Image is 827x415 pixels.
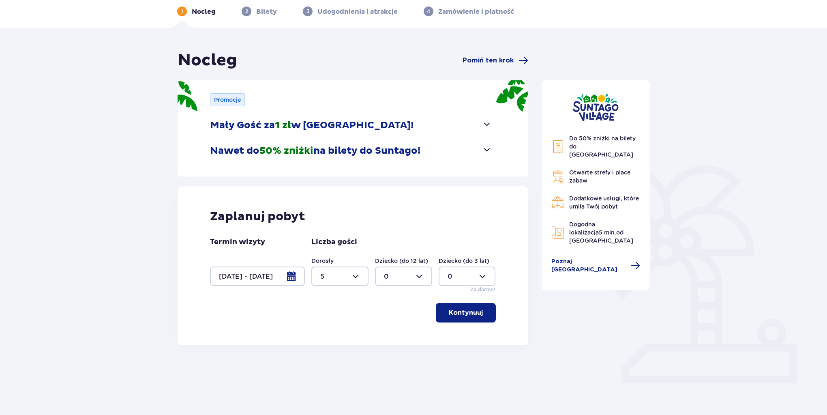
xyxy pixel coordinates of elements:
a: Poznaj [GEOGRAPHIC_DATA] [551,258,641,274]
p: Termin wizyty [210,237,265,247]
img: Suntago Village [572,93,619,121]
span: Dodatkowe usługi, które umilą Twój pobyt [569,195,639,210]
p: Mały Gość za w [GEOGRAPHIC_DATA]! [210,119,413,131]
span: 5 min. [599,229,616,236]
p: Zamówienie i płatność [438,7,514,16]
span: Pomiń ten krok [463,56,514,65]
p: 1 [181,8,183,15]
div: 3Udogodnienia i atrakcje [303,6,398,16]
img: Grill Icon [551,170,564,183]
p: Udogodnienia i atrakcje [317,7,398,16]
span: 50% zniżki [259,145,313,157]
div: 4Zamówienie i płatność [424,6,514,16]
p: Liczba gości [311,237,357,247]
label: Dziecko (do 12 lat) [375,257,428,265]
p: 2 [245,8,248,15]
span: Do 50% zniżki na bilety do [GEOGRAPHIC_DATA] [569,135,636,158]
div: 1Nocleg [177,6,216,16]
span: Dogodna lokalizacja od [GEOGRAPHIC_DATA] [569,221,633,244]
span: 1 zł [275,119,291,131]
span: Poznaj [GEOGRAPHIC_DATA] [551,258,626,274]
label: Dorosły [311,257,334,265]
p: 4 [427,8,430,15]
img: Map Icon [551,226,564,239]
p: 3 [306,8,309,15]
img: Restaurant Icon [551,196,564,209]
button: Kontynuuj [436,303,496,323]
p: Nawet do na bilety do Suntago! [210,145,420,157]
p: Nocleg [192,7,216,16]
p: Kontynuuj [449,308,483,317]
span: Otwarte strefy i place zabaw [569,169,630,184]
h1: Nocleg [178,50,237,71]
div: 2Bilety [242,6,277,16]
button: Mały Gość za1 złw [GEOGRAPHIC_DATA]! [210,113,492,138]
button: Nawet do50% zniżkina bilety do Suntago! [210,138,492,163]
p: Promocje [214,96,241,104]
label: Dziecko (do 3 lat) [439,257,489,265]
p: Zaplanuj pobyt [210,209,305,224]
p: Za darmo! [470,286,495,293]
p: Bilety [256,7,277,16]
img: Discount Icon [551,140,564,153]
a: Pomiń ten krok [463,56,528,65]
